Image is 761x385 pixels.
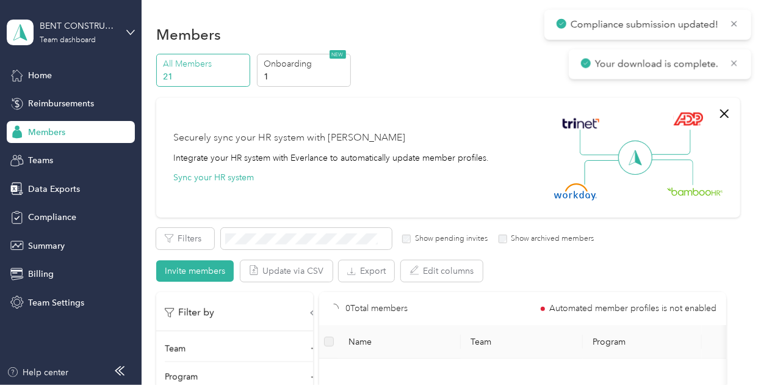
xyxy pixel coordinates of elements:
h1: Members [156,28,221,41]
p: 1 [264,70,347,83]
span: Data Exports [28,183,80,196]
p: Team [165,342,186,355]
span: Teams [28,154,53,167]
img: ADP [673,112,703,126]
span: Members [28,126,65,139]
button: Update via CSV [240,260,333,282]
p: All Members [164,57,247,70]
div: Team dashboard [40,37,96,44]
img: Line Left Down [584,159,627,185]
p: Onboarding [264,57,347,70]
th: Team [461,325,583,359]
p: Your download is complete. [595,57,721,72]
button: Help center [7,366,69,379]
span: Home [28,69,52,82]
button: Invite members [156,260,234,282]
button: Filters [156,228,214,249]
img: Workday [554,183,597,200]
label: Show pending invites [411,233,488,244]
label: Show archived members [507,233,594,244]
img: Line Right Up [648,130,691,155]
iframe: Everlance-gr Chat Button Frame [693,317,761,385]
div: Securely sync your HR system with [PERSON_NAME] [173,131,405,145]
span: Summary [28,240,65,252]
img: Line Right Down [651,159,693,186]
p: 0 Total members [345,302,408,315]
span: Automated member profiles is not enabled [549,304,716,313]
p: Program [165,370,198,383]
p: 21 [164,70,247,83]
div: Integrate your HR system with Everlance to automatically update member profiles. [173,152,489,164]
span: Billing [28,268,54,280]
img: Line Left Up [580,130,622,156]
button: Edit columns [401,260,483,282]
div: BENT CONSTRUCTION LLC [40,20,116,32]
button: Export [339,260,394,282]
span: NEW [330,50,346,59]
span: Team Settings [28,296,84,309]
p: Filter by [165,305,214,320]
span: Name [348,337,451,347]
img: Trinet [560,115,602,132]
p: Compliance submission updated! [571,17,720,32]
th: Program [583,325,702,359]
th: Name [339,325,461,359]
span: Reimbursements [28,97,94,110]
img: BambooHR [667,187,723,196]
span: Compliance [28,211,76,224]
button: Sync your HR system [173,171,254,184]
